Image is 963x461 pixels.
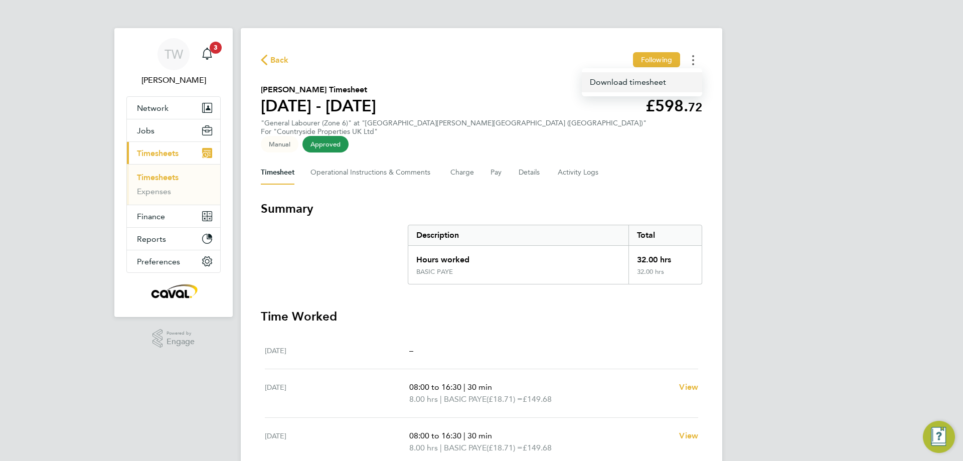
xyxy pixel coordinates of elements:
[409,431,461,440] span: 08:00 to 16:30
[628,246,702,268] div: 32.00 hrs
[137,148,179,158] span: Timesheets
[126,74,221,86] span: Tim Wells
[114,28,233,317] nav: Main navigation
[137,212,165,221] span: Finance
[684,52,702,68] button: Timesheets Menu
[148,283,199,299] img: caval-logo-retina.png
[137,257,180,266] span: Preferences
[408,225,628,245] div: Description
[646,96,702,115] app-decimal: £598.
[409,346,413,355] span: –
[302,136,349,152] span: This timesheet has been approved.
[126,283,221,299] a: Go to home page
[310,161,434,185] button: Operational Instructions & Comments
[270,54,289,66] span: Back
[463,382,465,392] span: |
[210,42,222,54] span: 3
[467,382,492,392] span: 30 min
[127,205,220,227] button: Finance
[265,381,409,405] div: [DATE]
[261,161,294,185] button: Timesheet
[261,309,702,325] h3: Time Worked
[923,421,955,453] button: Engage Resource Center
[679,381,698,393] a: View
[261,136,298,152] span: This timesheet was manually created.
[137,173,179,182] a: Timesheets
[628,268,702,284] div: 32.00 hrs
[127,142,220,164] button: Timesheets
[265,345,409,357] div: [DATE]
[261,54,289,66] button: Back
[127,119,220,141] button: Jobs
[440,394,442,404] span: |
[582,72,702,92] a: Timesheets Menu
[487,394,523,404] span: (£18.71) =
[137,126,154,135] span: Jobs
[679,431,698,440] span: View
[467,431,492,440] span: 30 min
[641,55,672,64] span: Following
[444,393,487,405] span: BASIC PAYE
[126,38,221,86] a: TW[PERSON_NAME]
[197,38,217,70] a: 3
[633,52,680,67] button: Following
[519,161,542,185] button: Details
[152,329,195,348] a: Powered byEngage
[679,382,698,392] span: View
[127,97,220,119] button: Network
[265,430,409,454] div: [DATE]
[167,329,195,338] span: Powered by
[416,268,453,276] div: BASIC PAYE
[127,164,220,205] div: Timesheets
[137,103,169,113] span: Network
[261,119,647,136] div: "General Labourer (Zone 6)" at "[GEOGRAPHIC_DATA][PERSON_NAME][GEOGRAPHIC_DATA] ([GEOGRAPHIC_DATA])"
[261,84,376,96] h2: [PERSON_NAME] Timesheet
[463,431,465,440] span: |
[491,161,503,185] button: Pay
[688,100,702,114] span: 72
[444,442,487,454] span: BASIC PAYE
[628,225,702,245] div: Total
[165,48,183,61] span: TW
[127,250,220,272] button: Preferences
[487,443,523,452] span: (£18.71) =
[261,96,376,116] h1: [DATE] - [DATE]
[523,443,552,452] span: £149.68
[127,228,220,250] button: Reports
[523,394,552,404] span: £149.68
[679,430,698,442] a: View
[167,338,195,346] span: Engage
[409,382,461,392] span: 08:00 to 16:30
[261,127,647,136] div: For "Countryside Properties UK Ltd"
[408,246,628,268] div: Hours worked
[261,201,702,217] h3: Summary
[409,394,438,404] span: 8.00 hrs
[137,234,166,244] span: Reports
[409,443,438,452] span: 8.00 hrs
[558,161,600,185] button: Activity Logs
[137,187,171,196] a: Expenses
[440,443,442,452] span: |
[450,161,474,185] button: Charge
[408,225,702,284] div: Summary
